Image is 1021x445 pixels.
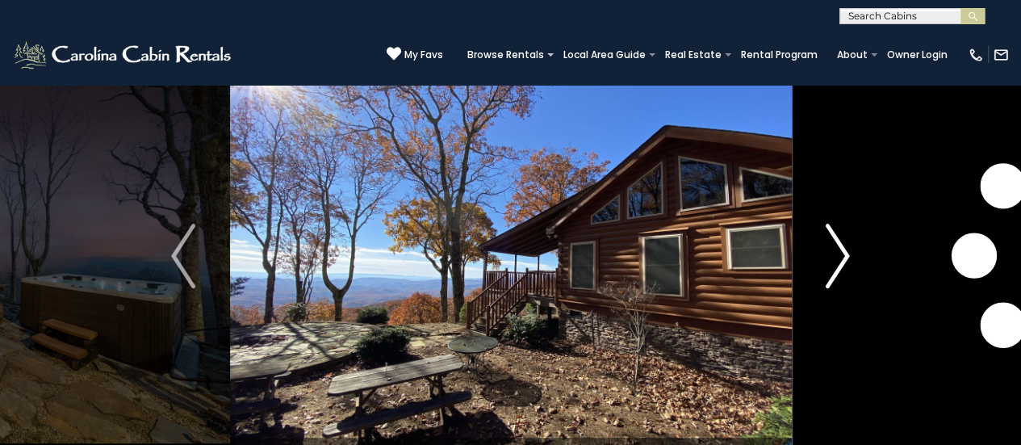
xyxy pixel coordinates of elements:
[171,224,195,288] img: arrow
[555,44,654,66] a: Local Area Guide
[993,47,1009,63] img: mail-regular-white.png
[459,44,552,66] a: Browse Rentals
[826,224,850,288] img: arrow
[657,44,730,66] a: Real Estate
[829,44,876,66] a: About
[387,46,443,63] a: My Favs
[12,39,236,71] img: White-1-2.png
[404,48,443,62] span: My Favs
[733,44,826,66] a: Rental Program
[879,44,956,66] a: Owner Login
[968,47,984,63] img: phone-regular-white.png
